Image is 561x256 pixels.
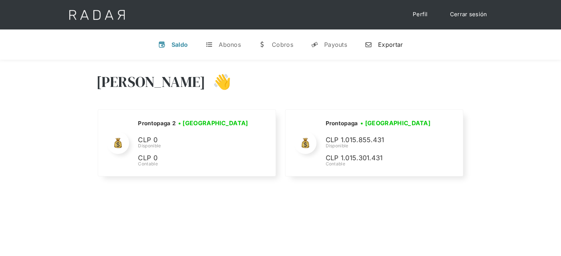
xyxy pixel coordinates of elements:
div: Saldo [172,41,188,48]
div: Exportar [378,41,403,48]
h2: Prontopaga 2 [138,120,176,127]
div: v [158,41,166,48]
div: Cobros [272,41,293,48]
div: Disponible [325,143,436,149]
h3: • [GEOGRAPHIC_DATA] [360,119,430,127]
div: Payouts [324,41,347,48]
h2: Prontopaga [325,120,358,127]
a: Cerrar sesión [443,7,495,22]
div: t [205,41,213,48]
h3: • [GEOGRAPHIC_DATA] [178,119,248,127]
div: y [311,41,318,48]
div: w [259,41,266,48]
p: CLP 0 [138,135,249,145]
a: Perfil [405,7,435,22]
div: Contable [325,161,436,167]
h3: 👋 [205,73,231,91]
div: Abonos [219,41,241,48]
div: n [365,41,372,48]
div: Disponible [138,143,250,149]
p: CLP 1.015.855.431 [325,135,436,145]
p: CLP 1.015.301.431 [325,153,436,164]
h3: [PERSON_NAME] [96,73,206,91]
div: Contable [138,161,250,167]
p: CLP 0 [138,153,249,164]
